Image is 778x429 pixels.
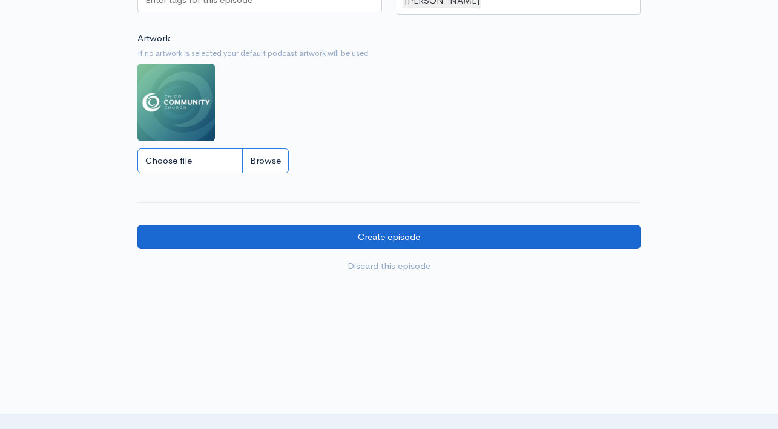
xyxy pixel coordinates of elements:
[137,254,641,279] a: Discard this episode
[137,225,641,250] input: Create episode
[137,32,170,45] label: Artwork
[137,47,641,59] small: If no artwork is selected your default podcast artwork will be used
